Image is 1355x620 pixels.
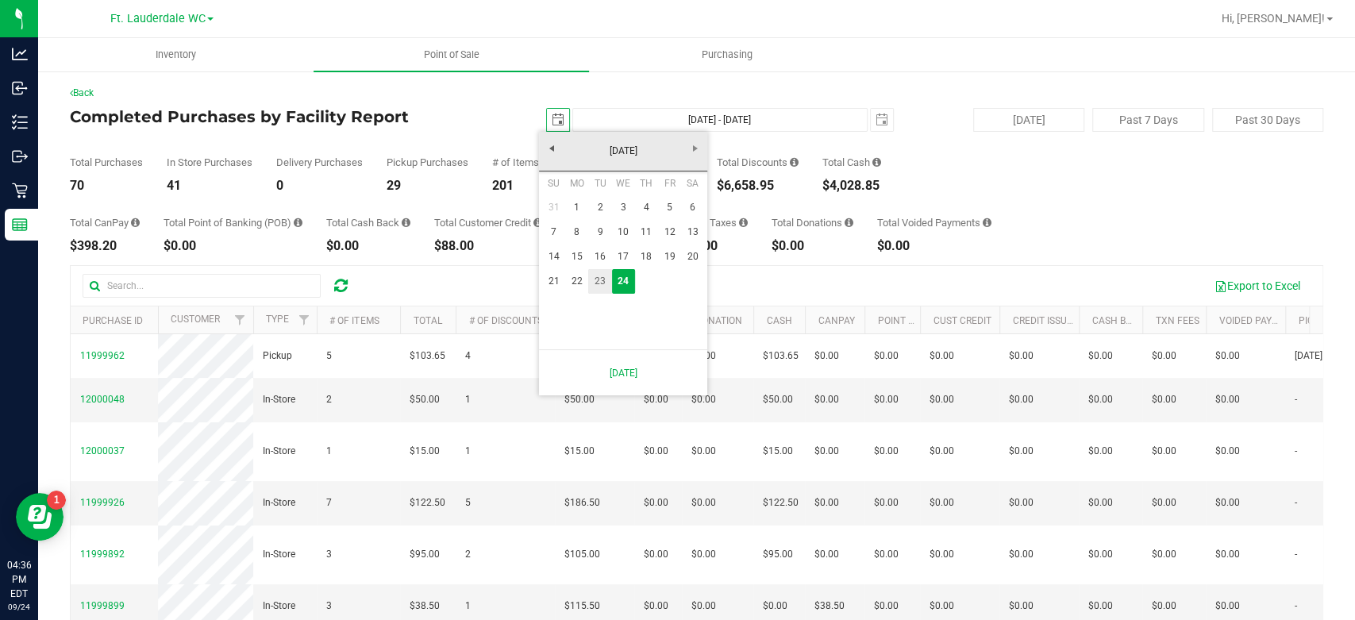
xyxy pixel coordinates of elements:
[434,240,542,252] div: $88.00
[1215,444,1240,459] span: $0.00
[548,356,699,389] a: [DATE]
[80,549,125,560] span: 11999892
[874,349,899,364] span: $0.00
[539,136,564,160] a: Previous
[763,547,793,562] span: $95.00
[291,306,317,333] a: Filter
[402,218,410,228] i: Sum of the cash-back amounts from rounded-up electronic payments for all purchases in the date ra...
[763,495,799,510] span: $122.50
[1218,315,1297,326] a: Voided Payment
[164,240,302,252] div: $0.00
[80,600,125,611] span: 11999899
[565,269,588,294] a: 22
[874,392,899,407] span: $0.00
[1215,547,1240,562] span: $0.00
[171,314,220,325] a: Customer
[538,139,709,164] a: [DATE]
[874,444,899,459] span: $0.00
[685,218,748,228] div: Total Taxes
[434,218,542,228] div: Total Customer Credit
[1215,349,1240,364] span: $0.00
[1295,599,1297,614] span: -
[1152,392,1176,407] span: $0.00
[326,240,410,252] div: $0.00
[564,444,595,459] span: $15.00
[681,220,704,245] a: 13
[70,240,140,252] div: $398.20
[612,195,635,220] a: 3
[12,114,28,130] inline-svg: Inventory
[16,493,64,541] iframe: Resource center
[465,547,471,562] span: 2
[1009,547,1034,562] span: $0.00
[1152,349,1176,364] span: $0.00
[80,497,125,508] span: 11999926
[772,218,853,228] div: Total Donations
[877,315,990,326] a: Point of Banking (POB)
[1152,599,1176,614] span: $0.00
[387,157,468,168] div: Pickup Purchases
[1088,547,1113,562] span: $0.00
[12,148,28,164] inline-svg: Outbound
[70,87,94,98] a: Back
[635,171,658,195] th: Thursday
[790,157,799,168] i: Sum of the discount values applied to the all purchases in the date range.
[1204,272,1311,299] button: Export to Excel
[402,48,501,62] span: Point of Sale
[1009,599,1034,614] span: $0.00
[973,108,1084,132] button: [DATE]
[691,599,716,614] span: $0.00
[612,269,635,294] td: Current focused date is Wednesday, September 24, 2025
[533,218,542,228] i: Sum of the successful, non-voided payments using account credit for all purchases in the date range.
[1088,495,1113,510] span: $0.00
[38,38,314,71] a: Inventory
[691,547,716,562] span: $0.00
[410,392,440,407] span: $50.00
[1009,495,1034,510] span: $0.00
[465,599,471,614] span: 1
[326,218,410,228] div: Total Cash Back
[7,558,31,601] p: 04:36 PM EDT
[110,12,206,25] span: Ft. Lauderdale WC
[1155,315,1199,326] a: Txn Fees
[410,444,440,459] span: $15.00
[263,349,292,364] span: Pickup
[263,495,295,510] span: In-Store
[410,547,440,562] span: $95.00
[1009,349,1034,364] span: $0.00
[1009,392,1034,407] span: $0.00
[294,218,302,228] i: Sum of the successful, non-voided point-of-banking payment transactions, both via payment termina...
[1222,12,1325,25] span: Hi, [PERSON_NAME]!
[326,349,332,364] span: 5
[644,444,668,459] span: $0.00
[565,220,588,245] a: 8
[822,157,881,168] div: Total Cash
[612,171,635,195] th: Wednesday
[872,157,881,168] i: Sum of the successful, non-voided cash payment transactions for all purchases in the date range. ...
[387,179,468,192] div: 29
[588,195,611,220] a: 2
[874,599,899,614] span: $0.00
[1152,547,1176,562] span: $0.00
[263,392,295,407] span: In-Store
[763,349,799,364] span: $103.65
[70,179,143,192] div: 70
[1215,392,1240,407] span: $0.00
[818,315,854,326] a: CanPay
[542,171,565,195] th: Sunday
[766,315,791,326] a: Cash
[134,48,217,62] span: Inventory
[80,394,125,405] span: 12000048
[1215,495,1240,510] span: $0.00
[12,217,28,233] inline-svg: Reports
[588,269,611,294] a: 23
[465,392,471,407] span: 1
[410,599,440,614] span: $38.50
[565,245,588,269] a: 15
[1212,108,1323,132] button: Past 30 Days
[542,195,565,220] a: 31
[814,599,845,614] span: $38.50
[542,245,565,269] a: 14
[644,495,668,510] span: $0.00
[547,109,569,131] span: select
